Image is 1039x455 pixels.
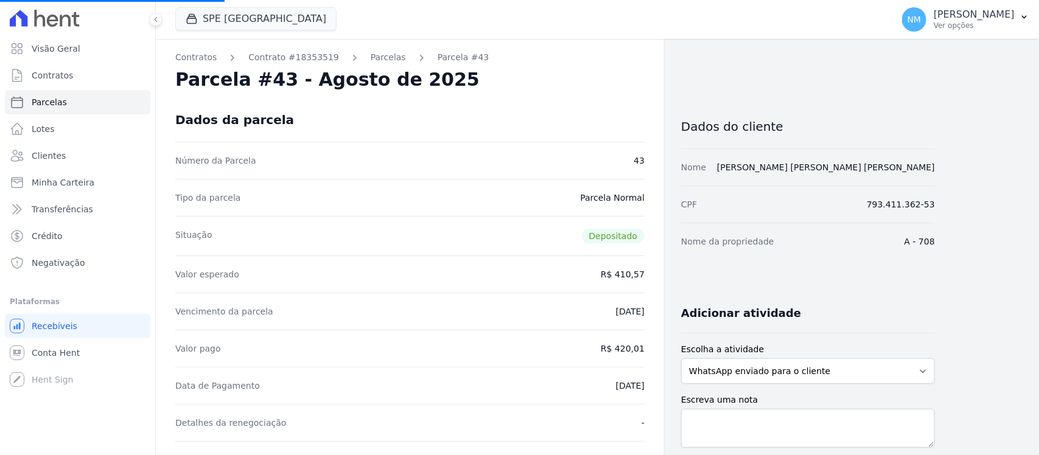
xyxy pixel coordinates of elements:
span: Contratos [32,69,73,82]
dt: Valor esperado [175,268,239,280]
a: Parcelas [371,51,406,64]
span: Lotes [32,123,55,135]
a: Lotes [5,117,150,141]
a: Contratos [175,51,217,64]
span: NM [908,15,922,24]
span: Visão Geral [32,43,80,55]
a: Contratos [5,63,150,88]
dd: A - 708 [904,235,935,248]
h3: Dados do cliente [681,119,935,134]
button: SPE [GEOGRAPHIC_DATA] [175,7,337,30]
span: Parcelas [32,96,67,108]
dt: Tipo da parcela [175,192,241,204]
a: Parcelas [5,90,150,114]
dt: Número da Parcela [175,155,256,167]
p: [PERSON_NAME] [934,9,1015,21]
span: Negativação [32,257,85,269]
a: Crédito [5,224,150,248]
div: Dados da parcela [175,113,294,127]
a: Contrato #18353519 [248,51,339,64]
dt: Vencimento da parcela [175,305,273,318]
span: Conta Hent [32,347,80,359]
div: Plataformas [10,294,145,309]
p: Ver opções [934,21,1015,30]
dd: 793.411.362-53 [867,198,935,210]
label: Escolha a atividade [681,343,935,356]
a: Conta Hent [5,341,150,365]
dd: 43 [634,155,645,167]
dd: - [642,417,645,429]
dt: Data de Pagamento [175,380,260,392]
button: NM [PERSON_NAME] Ver opções [892,2,1039,36]
nav: Breadcrumb [175,51,645,64]
dt: Valor pago [175,342,221,355]
dd: [DATE] [616,380,645,392]
dt: CPF [681,198,697,210]
h3: Adicionar atividade [681,306,801,321]
span: Transferências [32,203,93,215]
dt: Nome [681,161,706,173]
a: Recebíveis [5,314,150,338]
label: Escreva uma nota [681,394,935,406]
a: Parcela #43 [438,51,489,64]
span: Crédito [32,230,63,242]
a: Clientes [5,144,150,168]
span: Clientes [32,150,66,162]
dd: [DATE] [616,305,645,318]
span: Depositado [582,229,645,243]
a: Visão Geral [5,36,150,61]
dt: Nome da propriedade [681,235,774,248]
dd: R$ 420,01 [601,342,645,355]
a: Transferências [5,197,150,221]
a: [PERSON_NAME] [PERSON_NAME] [PERSON_NAME] [717,162,935,172]
h2: Parcela #43 - Agosto de 2025 [175,69,480,91]
dd: Parcela Normal [580,192,645,204]
dt: Situação [175,229,212,243]
dt: Detalhes da renegociação [175,417,287,429]
a: Minha Carteira [5,170,150,195]
span: Recebíveis [32,320,77,332]
span: Minha Carteira [32,176,94,189]
dd: R$ 410,57 [601,268,645,280]
a: Negativação [5,251,150,275]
